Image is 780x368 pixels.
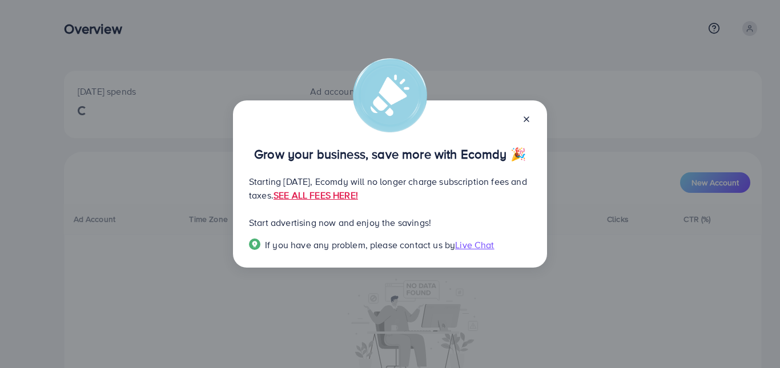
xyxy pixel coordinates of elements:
span: Live Chat [455,238,494,251]
span: If you have any problem, please contact us by [265,238,455,251]
p: Starting [DATE], Ecomdy will no longer charge subscription fees and taxes. [249,175,531,202]
p: Grow your business, save more with Ecomdy 🎉 [249,147,531,161]
a: SEE ALL FEES HERE! [274,189,358,201]
p: Start advertising now and enjoy the savings! [249,216,531,229]
img: Popup guide [249,238,260,250]
img: alert [353,58,427,132]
